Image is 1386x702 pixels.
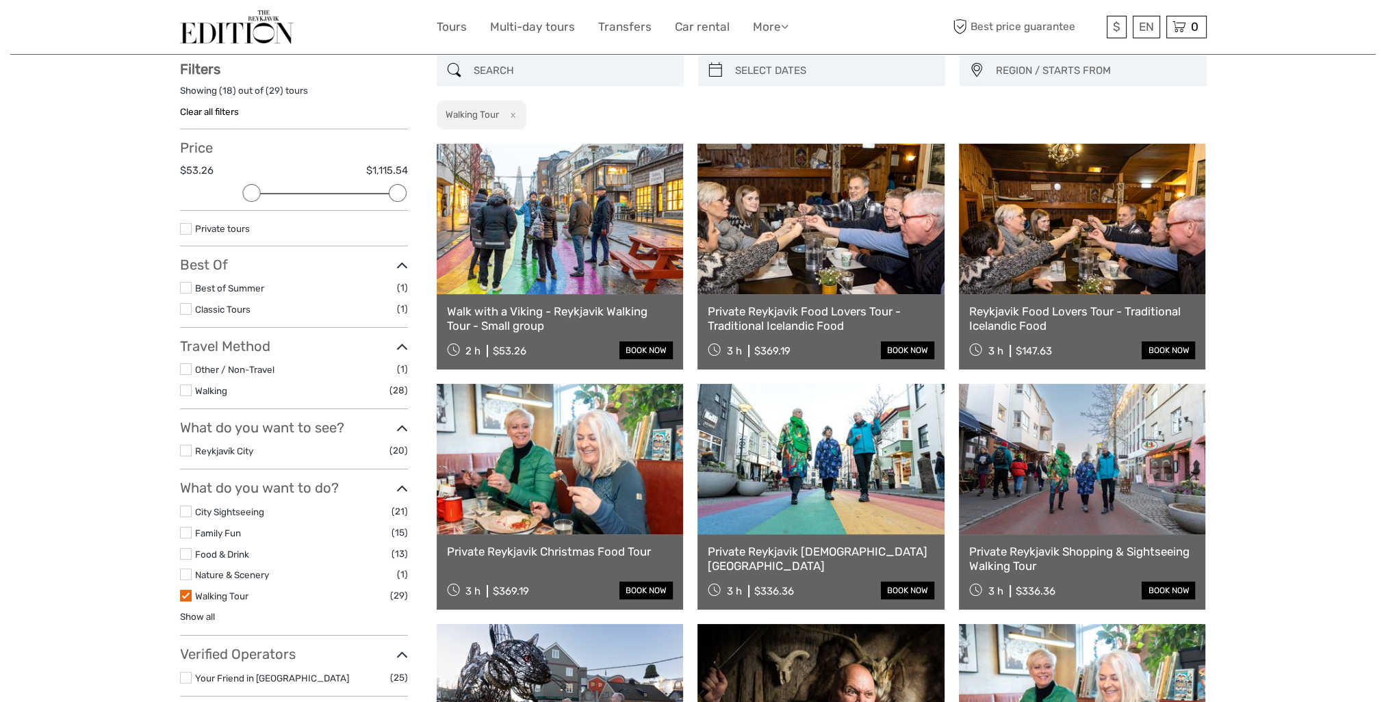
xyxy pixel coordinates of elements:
span: 2 h [465,345,480,357]
h3: Price [180,140,408,156]
input: SEARCH [468,59,677,83]
span: 3 h [727,585,742,597]
button: Open LiveChat chat widget [157,21,174,38]
span: (20) [389,443,408,458]
div: $147.63 [1016,345,1052,357]
label: 18 [222,84,233,97]
a: Your Friend in [GEOGRAPHIC_DATA] [195,673,349,684]
h3: Verified Operators [180,646,408,662]
div: $369.19 [493,585,529,597]
span: (21) [392,504,408,519]
a: Walk with a Viking - Reykjavik Walking Tour - Small group [447,304,673,333]
input: SELECT DATES [730,59,938,83]
span: (1) [397,361,408,377]
div: $369.19 [754,345,791,357]
span: (1) [397,567,408,582]
div: EN [1133,16,1160,38]
a: book now [881,341,934,359]
span: Best price guarantee [950,16,1103,38]
a: book now [619,341,673,359]
a: book now [1142,341,1195,359]
span: (1) [397,301,408,317]
a: Private Reykjavik Christmas Food Tour [447,545,673,558]
a: City Sightseeing [195,506,264,517]
div: $336.36 [754,585,794,597]
a: Tours [437,17,467,37]
a: Show all [180,611,215,622]
a: Best of Summer [195,283,264,294]
a: Private tours [195,223,250,234]
span: $ [1113,20,1120,34]
span: (29) [390,588,408,603]
img: The Reykjavík Edition [180,10,294,44]
a: book now [1142,582,1195,599]
a: Walking [195,385,227,396]
a: More [753,17,788,37]
a: Reykjavik Food Lovers Tour - Traditional Icelandic Food [969,304,1196,333]
span: (25) [390,670,408,686]
a: book now [881,582,934,599]
h3: What do you want to do? [180,480,408,496]
a: Private Reykjavik Shopping & Sightseeing Walking Tour [969,545,1196,573]
a: Nature & Scenery [195,569,269,580]
p: We're away right now. Please check back later! [19,24,155,35]
a: Classic Tours [195,304,251,315]
a: Walking Tour [195,590,248,601]
strong: Filters [180,61,220,77]
a: Private Reykjavik [DEMOGRAPHIC_DATA] [GEOGRAPHIC_DATA] [708,545,934,573]
div: $336.36 [1016,585,1055,597]
a: Transfers [598,17,652,37]
label: $53.26 [180,164,214,178]
label: 29 [269,84,280,97]
h3: What do you want to see? [180,419,408,436]
span: 3 h [727,345,742,357]
a: Family Fun [195,528,241,538]
span: (13) [392,546,408,562]
a: Clear all filters [180,106,239,117]
h3: Best Of [180,257,408,273]
span: 3 h [988,345,1003,357]
div: Showing ( ) out of ( ) tours [180,84,408,105]
span: (28) [389,382,408,398]
span: 3 h [465,585,480,597]
div: $53.26 [493,345,526,357]
a: Car rental [675,17,730,37]
span: 3 h [988,585,1003,597]
a: Private Reykjavik Food Lovers Tour - Traditional Icelandic Food [708,304,934,333]
a: Food & Drink [195,549,249,560]
a: Reykjavík City [195,445,253,456]
span: 0 [1189,20,1201,34]
span: (15) [392,525,408,541]
h3: Travel Method [180,338,408,354]
label: $1,115.54 [366,164,408,178]
a: Other / Non-Travel [195,364,274,375]
span: (1) [397,280,408,296]
button: x [501,107,519,122]
a: Multi-day tours [490,17,575,37]
button: REGION / STARTS FROM [990,60,1200,82]
a: book now [619,582,673,599]
h2: Walking Tour [446,109,499,120]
